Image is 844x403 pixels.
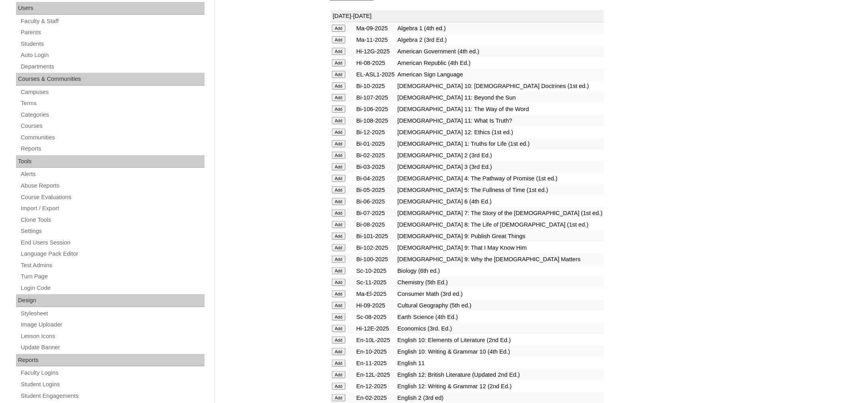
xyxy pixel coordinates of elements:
[332,290,346,297] input: Add
[332,394,346,401] input: Add
[332,82,346,90] input: Add
[332,371,346,378] input: Add
[355,150,396,161] td: Bi-02-2025
[332,244,346,251] input: Add
[332,383,346,390] input: Add
[332,71,346,78] input: Add
[332,117,346,124] input: Add
[20,98,205,108] a: Terms
[396,231,604,242] td: [DEMOGRAPHIC_DATA] 9: Publish Great Things
[20,283,205,293] a: Login Code
[332,94,346,101] input: Add
[20,342,205,352] a: Update Banner
[396,300,604,311] td: Cultural Geography (5th ed.)
[332,106,346,113] input: Add
[396,369,604,380] td: English 12: British Literature (Updated 2nd Ed.)
[332,325,346,332] input: Add
[332,233,346,240] input: Add
[332,336,346,344] input: Add
[332,209,346,217] input: Add
[20,27,205,37] a: Parents
[396,219,604,230] td: [DEMOGRAPHIC_DATA] 8: The Life of [DEMOGRAPHIC_DATA] (1st ed.)
[355,80,396,92] td: Bi-10-2025
[355,161,396,172] td: Bi-03-2025
[331,10,604,22] td: [DATE]-[DATE]
[20,181,205,191] a: Abuse Reports
[332,348,346,355] input: Add
[355,34,396,45] td: Ma-11-2025
[332,48,346,55] input: Add
[396,265,604,276] td: Biology (6th ed.)
[332,302,346,309] input: Add
[396,69,604,80] td: American Sign Language
[396,115,604,126] td: [DEMOGRAPHIC_DATA] 11: What Is Truth?
[396,80,604,92] td: [DEMOGRAPHIC_DATA] 10: [DEMOGRAPHIC_DATA] Doctrines (1st ed.)
[355,138,396,149] td: Bi-01-2025
[20,39,205,49] a: Students
[355,288,396,299] td: Ma-El-2025
[396,311,604,323] td: Earth Science (4th Ed.)
[396,358,604,369] td: English 11
[355,196,396,207] td: Bi-06-2025
[396,381,604,392] td: English 12: Writing & Grammar 12 (2nd Ed.)
[396,173,604,184] td: [DEMOGRAPHIC_DATA] 4: The Pathway of Promise (1st ed.)
[355,346,396,357] td: En-10-2025
[355,265,396,276] td: Sc-10-2025
[332,59,346,67] input: Add
[20,331,205,341] a: Lesson Icons
[20,203,205,213] a: Import / Export
[355,254,396,265] td: Bi-100-2025
[20,121,205,131] a: Courses
[332,152,346,159] input: Add
[355,173,396,184] td: Bi-04-2025
[16,73,205,86] div: Courses & Communities
[332,163,346,170] input: Add
[20,62,205,72] a: Departments
[20,260,205,270] a: Test Admins
[16,2,205,15] div: Users
[16,294,205,307] div: Design
[332,267,346,274] input: Add
[396,138,604,149] td: [DEMOGRAPHIC_DATA] 1: Truths for Life (1st ed.)
[396,161,604,172] td: [DEMOGRAPHIC_DATA] 3 (3rd Ed.)
[396,277,604,288] td: Chemistry (5th Ed.)
[355,219,396,230] td: Bi-08-2025
[355,323,396,334] td: Hi-12E-2025
[355,207,396,219] td: Bi-07-2025
[355,69,396,80] td: EL-ASL1-2025
[396,34,604,45] td: Algebra 2 (3rd Ed.)
[20,192,205,202] a: Course Evaluations
[396,46,604,57] td: American Government (4th ed.)
[20,320,205,330] a: Image Uploader
[396,92,604,103] td: [DEMOGRAPHIC_DATA] 11: Beyond the Sun
[20,380,205,389] a: Student Logins
[396,104,604,115] td: [DEMOGRAPHIC_DATA] 11: The Way of the Word
[396,207,604,219] td: [DEMOGRAPHIC_DATA] 7: The Story of the [DEMOGRAPHIC_DATA] (1st ed.)
[20,110,205,120] a: Categories
[16,354,205,367] div: Reports
[396,346,604,357] td: English 10: Writing & Grammar 10 (4th Ed.)
[355,92,396,103] td: Bi-107-2025
[355,23,396,34] td: Ma-09-2025
[332,140,346,147] input: Add
[355,231,396,242] td: Bi-101-2025
[20,238,205,248] a: End Users Session
[20,87,205,97] a: Campuses
[355,311,396,323] td: Sc-08-2025
[355,184,396,196] td: Bi-05-2025
[355,57,396,68] td: Hi-08-2025
[355,335,396,346] td: En-10L-2025
[355,300,396,311] td: Hi-09-2025
[396,254,604,265] td: [DEMOGRAPHIC_DATA] 9: Why the [DEMOGRAPHIC_DATA] Matters
[355,358,396,369] td: En-11-2025
[332,186,346,194] input: Add
[355,369,396,380] td: En-12L-2025
[332,360,346,367] input: Add
[355,115,396,126] td: Bi-108-2025
[396,57,604,68] td: American Republic (4th Ed.)
[396,335,604,346] td: English 10: Elements of Literature (2nd Ed.)
[20,144,205,154] a: Reports
[20,272,205,282] a: Turn Page
[332,256,346,263] input: Add
[20,50,205,60] a: Auto Login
